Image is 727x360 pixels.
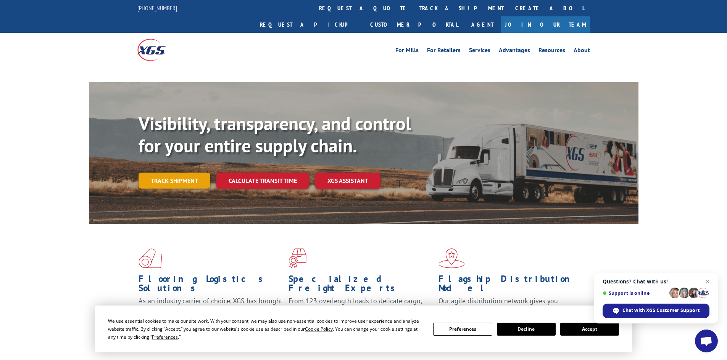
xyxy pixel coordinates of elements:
[499,47,530,56] a: Advantages
[139,173,210,189] a: Track shipment
[427,47,461,56] a: For Retailers
[501,16,590,33] a: Join Our Team
[139,274,283,296] h1: Flooring Logistics Solutions
[703,277,712,286] span: Close chat
[574,47,590,56] a: About
[139,296,282,323] span: As an industry carrier of choice, XGS has brought innovation and dedication to flooring logistics...
[538,47,565,56] a: Resources
[469,47,490,56] a: Services
[464,16,501,33] a: Agent
[622,307,700,314] span: Chat with XGS Customer Support
[137,4,177,12] a: [PHONE_NUMBER]
[603,278,709,285] span: Questions? Chat with us!
[289,248,306,268] img: xgs-icon-focused-on-flooring-red
[603,290,667,296] span: Support is online
[395,47,419,56] a: For Mills
[438,274,583,296] h1: Flagship Distribution Model
[305,326,333,332] span: Cookie Policy
[152,334,178,340] span: Preferences
[289,296,433,330] p: From 123 overlength loads to delicate cargo, our experienced staff knows the best way to move you...
[216,173,309,189] a: Calculate transit time
[497,323,556,336] button: Decline
[95,306,632,352] div: Cookie Consent Prompt
[603,304,709,318] div: Chat with XGS Customer Support
[433,323,492,336] button: Preferences
[108,317,424,341] div: We use essential cookies to make our site work. With your consent, we may also use non-essential ...
[560,323,619,336] button: Accept
[364,16,464,33] a: Customer Portal
[139,248,162,268] img: xgs-icon-total-supply-chain-intelligence-red
[289,274,433,296] h1: Specialized Freight Experts
[139,112,411,157] b: Visibility, transparency, and control for your entire supply chain.
[254,16,364,33] a: Request a pickup
[438,296,579,314] span: Our agile distribution network gives you nationwide inventory management on demand.
[438,248,465,268] img: xgs-icon-flagship-distribution-model-red
[315,173,380,189] a: XGS ASSISTANT
[695,330,718,352] div: Open chat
